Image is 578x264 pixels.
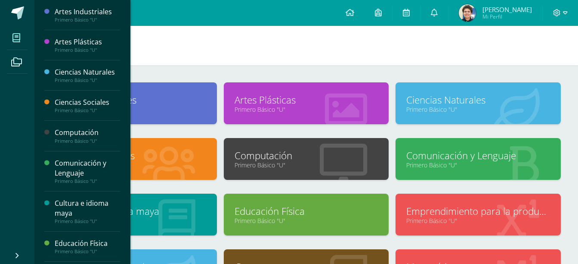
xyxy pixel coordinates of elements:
[62,161,206,169] a: Primero Básico "U"
[406,105,550,113] a: Primero Básico "U"
[55,239,120,248] div: Educación Física
[55,7,120,23] a: Artes IndustrialesPrimero Básico "U"
[482,13,532,20] span: Mi Perfil
[55,178,120,184] div: Primero Básico "U"
[406,93,550,107] a: Ciencias Naturales
[459,4,476,22] img: 8b54395d0a965ce839b636f663ee1b4e.png
[55,198,120,218] div: Cultura e idioma maya
[55,107,120,113] div: Primero Básico "U"
[55,7,120,17] div: Artes Industriales
[62,204,206,218] a: Cultura e idioma maya
[55,218,120,224] div: Primero Básico "U"
[55,37,120,53] a: Artes PlásticasPrimero Básico "U"
[235,105,378,113] a: Primero Básico "U"
[55,67,120,77] div: Ciencias Naturales
[235,161,378,169] a: Primero Básico "U"
[406,161,550,169] a: Primero Básico "U"
[482,5,532,14] span: [PERSON_NAME]
[55,97,120,107] div: Ciencias Sociales
[235,93,378,107] a: Artes Plásticas
[55,158,120,178] div: Comunicación y Lenguaje
[62,149,206,162] a: Ciencias Sociales
[62,217,206,225] a: Primero Básico "U"
[235,217,378,225] a: Primero Básico "U"
[55,67,120,83] a: Ciencias NaturalesPrimero Básico "U"
[406,204,550,218] a: Emprendimiento para la productividad
[55,239,120,255] a: Educación FísicaPrimero Básico "U"
[55,37,120,47] div: Artes Plásticas
[55,248,120,255] div: Primero Básico "U"
[62,105,206,113] a: Primero Básico "U"
[406,149,550,162] a: Comunicación y Lenguaje
[55,17,120,23] div: Primero Básico "U"
[55,198,120,224] a: Cultura e idioma mayaPrimero Básico "U"
[55,97,120,113] a: Ciencias SocialesPrimero Básico "U"
[55,128,120,138] div: Computación
[55,158,120,184] a: Comunicación y LenguajePrimero Básico "U"
[235,204,378,218] a: Educación Física
[55,138,120,144] div: Primero Básico "U"
[235,149,378,162] a: Computación
[62,93,206,107] a: Artes Industriales
[406,217,550,225] a: Primero Básico "U"
[55,128,120,144] a: ComputaciónPrimero Básico "U"
[55,77,120,83] div: Primero Básico "U"
[55,47,120,53] div: Primero Básico "U"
